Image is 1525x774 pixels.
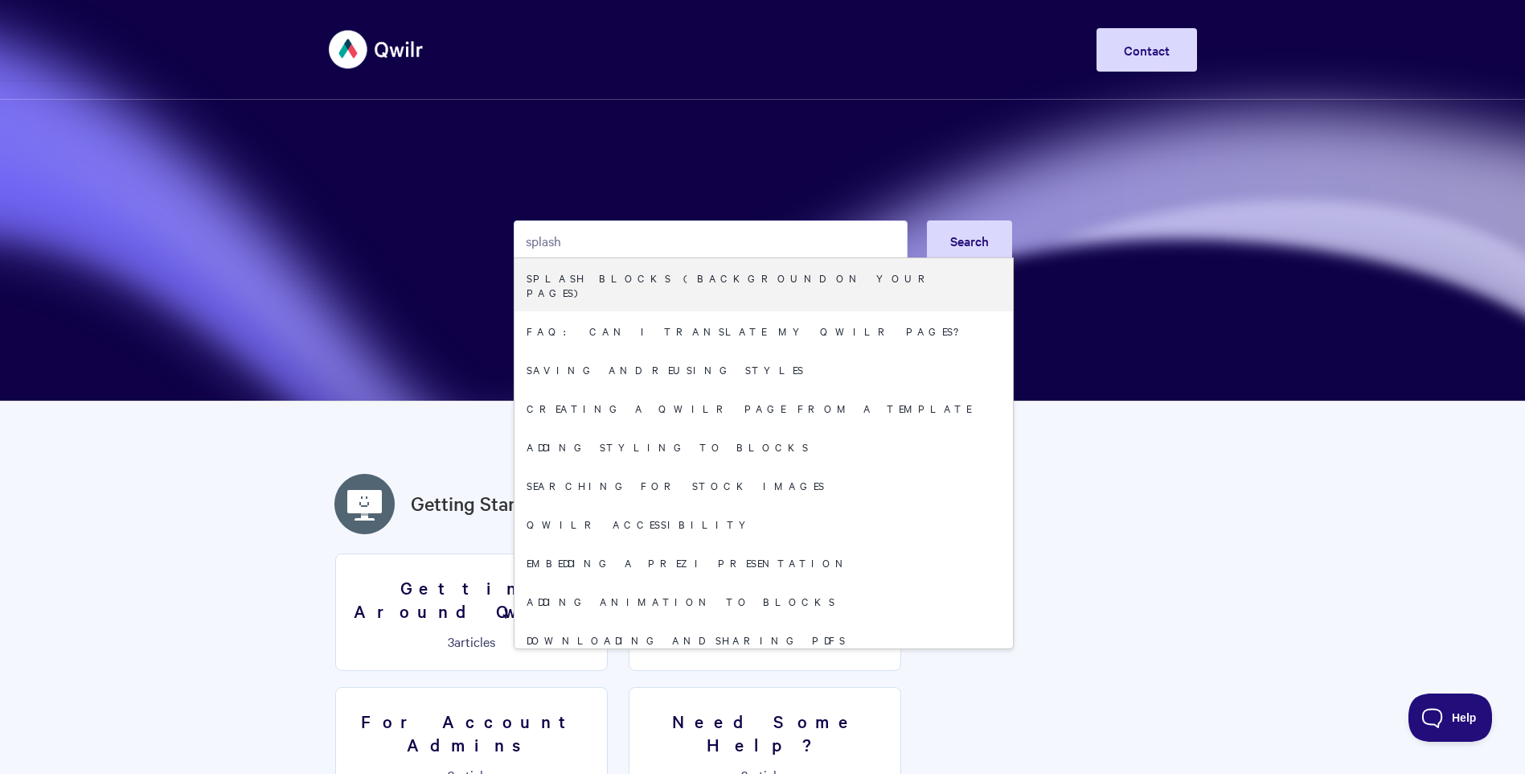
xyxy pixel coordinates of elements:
h3: Need Some Help? [639,710,891,755]
a: Creating a Qwilr Page from a Template [514,389,1013,427]
input: Search the knowledge base [514,220,908,261]
iframe: Toggle Customer Support [1408,694,1493,742]
img: Qwilr Help Center [329,19,424,80]
h3: For Account Admins [346,710,597,755]
a: Searching for stock images [514,466,1013,504]
a: Adding animation to blocks [514,582,1013,620]
span: Search [950,232,989,249]
a: Saving and reusing styles [514,350,1013,389]
p: articles [346,634,597,648]
a: Adding styling to blocks [514,427,1013,466]
a: Downloading and sharing PDFs [514,620,1013,659]
a: Getting Started [411,489,543,518]
a: Getting Around Qwilr 3articles [335,554,608,671]
h3: Getting Around Qwilr [346,576,597,622]
button: Search [927,220,1012,261]
span: 3 [448,632,454,650]
a: Qwilr Accessibility [514,504,1013,543]
a: FAQ: Can I translate my Qwilr Pages? [514,311,1013,350]
a: Splash Blocks (Background on your Pages) [514,258,1013,311]
a: Embedding a Prezi presentation [514,543,1013,582]
a: Contact [1097,28,1197,72]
